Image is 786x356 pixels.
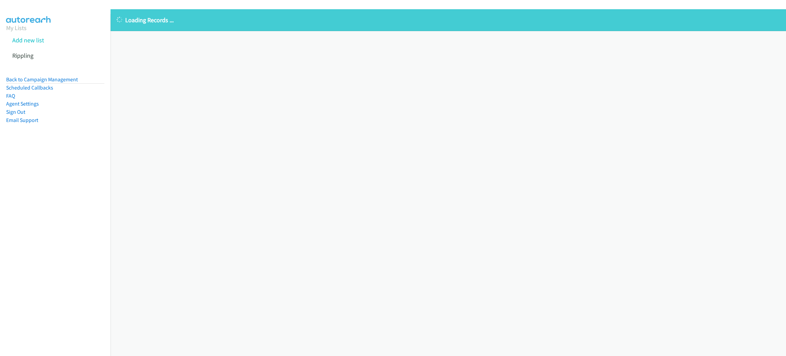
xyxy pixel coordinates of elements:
[6,84,53,91] a: Scheduled Callbacks
[12,52,33,59] a: Rippling
[6,117,38,123] a: Email Support
[117,15,780,25] p: Loading Records ...
[6,76,78,83] a: Back to Campaign Management
[6,93,15,99] a: FAQ
[12,36,44,44] a: Add new list
[6,24,27,32] a: My Lists
[6,109,25,115] a: Sign Out
[6,100,39,107] a: Agent Settings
